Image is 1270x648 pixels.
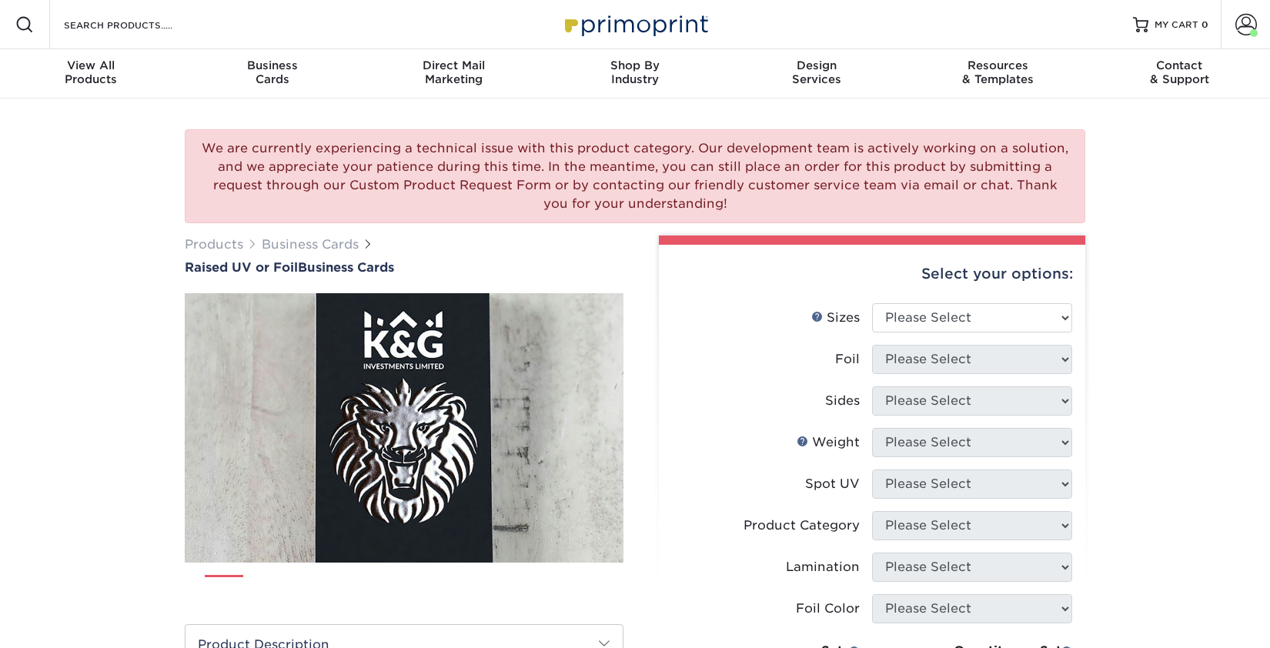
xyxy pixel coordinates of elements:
[182,58,363,72] span: Business
[185,129,1085,223] div: We are currently experiencing a technical issue with this product category. Our development team ...
[363,58,544,86] div: Marketing
[726,49,907,99] a: DesignServices
[262,237,359,252] a: Business Cards
[1201,19,1208,30] span: 0
[1088,58,1270,72] span: Contact
[744,516,860,535] div: Product Category
[907,49,1089,99] a: Resources& Templates
[185,260,623,275] a: Raised UV or FoilBusiness Cards
[185,260,298,275] span: Raised UV or Foil
[805,475,860,493] div: Spot UV
[363,49,544,99] a: Direct MailMarketing
[726,58,907,72] span: Design
[566,569,604,607] img: Business Cards 08
[62,15,212,34] input: SEARCH PRODUCTS.....
[514,569,553,607] img: Business Cards 07
[907,58,1089,86] div: & Templates
[205,570,243,608] img: Business Cards 01
[558,8,712,41] img: Primoprint
[1088,49,1270,99] a: Contact& Support
[256,569,295,607] img: Business Cards 02
[726,58,907,86] div: Services
[671,245,1073,303] div: Select your options:
[544,58,726,72] span: Shop By
[185,209,623,647] img: Raised UV or Foil 01
[185,260,623,275] h1: Business Cards
[363,58,544,72] span: Direct Mail
[1088,58,1270,86] div: & Support
[359,569,398,607] img: Business Cards 04
[811,309,860,327] div: Sizes
[182,49,363,99] a: BusinessCards
[544,58,726,86] div: Industry
[907,58,1089,72] span: Resources
[797,433,860,452] div: Weight
[308,569,346,607] img: Business Cards 03
[786,558,860,576] div: Lamination
[825,392,860,410] div: Sides
[835,350,860,369] div: Foil
[182,58,363,86] div: Cards
[544,49,726,99] a: Shop ByIndustry
[185,237,243,252] a: Products
[463,569,501,607] img: Business Cards 06
[1155,18,1198,32] span: MY CART
[796,600,860,618] div: Foil Color
[411,569,450,607] img: Business Cards 05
